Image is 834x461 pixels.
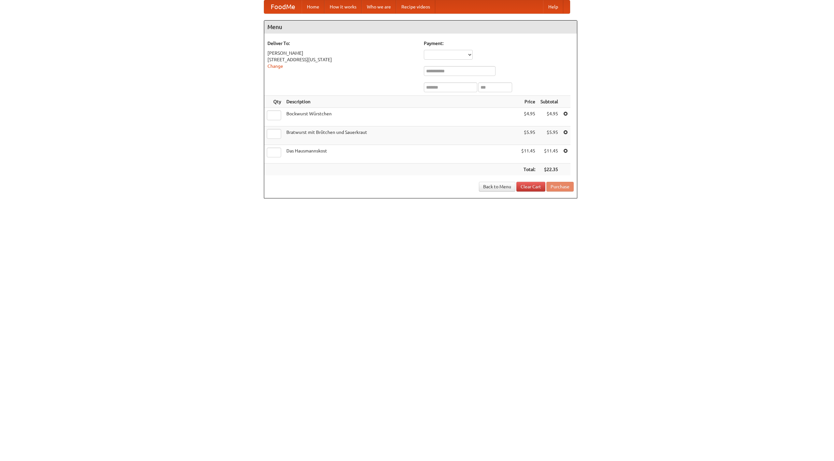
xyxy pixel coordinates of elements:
[519,145,538,164] td: $11.45
[284,108,519,126] td: Bockwurst Würstchen
[267,40,417,47] h5: Deliver To:
[538,108,561,126] td: $4.95
[538,126,561,145] td: $5.95
[519,108,538,126] td: $4.95
[362,0,396,13] a: Who we are
[516,182,545,192] a: Clear Cart
[519,126,538,145] td: $5.95
[284,96,519,108] th: Description
[284,145,519,164] td: Das Hausmannskost
[284,126,519,145] td: Bratwurst mit Brötchen und Sauerkraut
[543,0,563,13] a: Help
[267,50,417,56] div: [PERSON_NAME]
[538,145,561,164] td: $11.45
[267,56,417,63] div: [STREET_ADDRESS][US_STATE]
[519,164,538,176] th: Total:
[538,96,561,108] th: Subtotal
[519,96,538,108] th: Price
[396,0,435,13] a: Recipe videos
[267,64,283,69] a: Change
[538,164,561,176] th: $22.35
[264,0,302,13] a: FoodMe
[302,0,324,13] a: Home
[479,182,515,192] a: Back to Menu
[546,182,574,192] button: Purchase
[424,40,574,47] h5: Payment:
[264,96,284,108] th: Qty
[264,21,577,34] h4: Menu
[324,0,362,13] a: How it works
